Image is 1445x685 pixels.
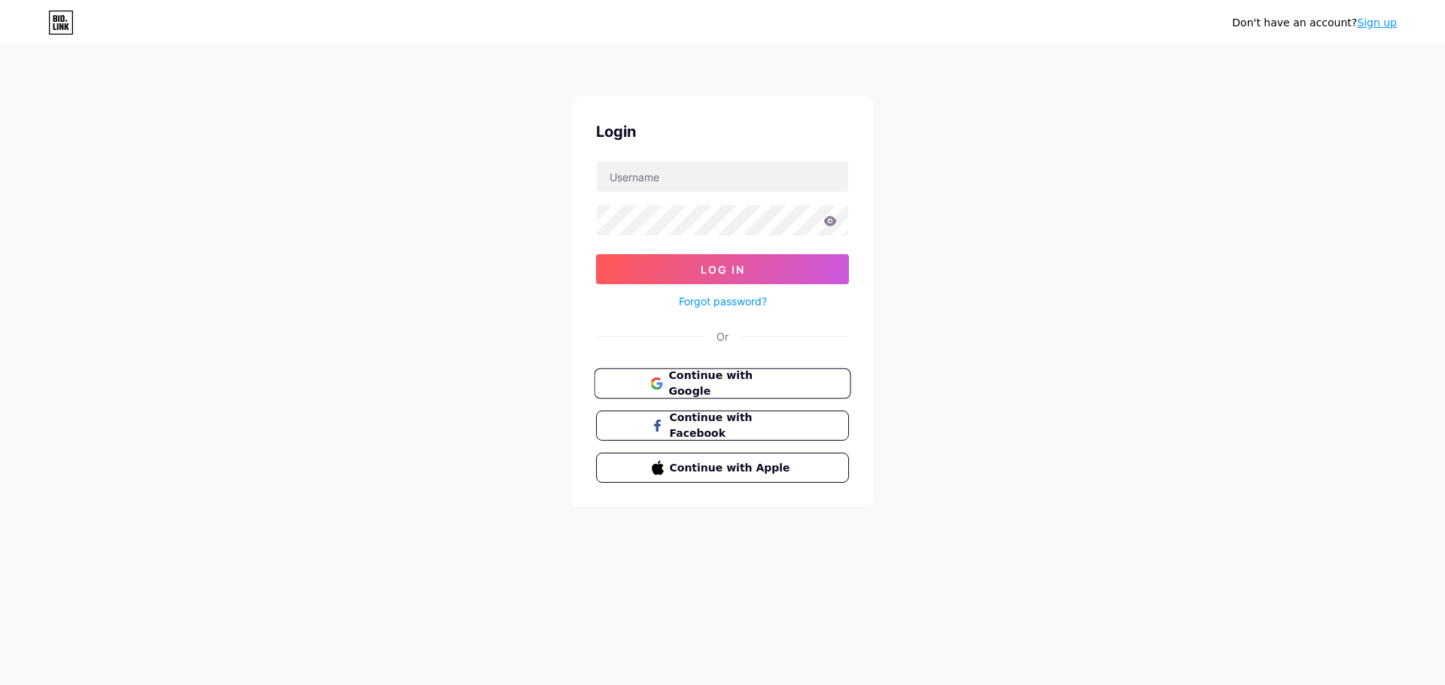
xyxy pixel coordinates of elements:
button: Log In [596,254,849,284]
span: Continue with Google [668,368,794,400]
div: Or [716,329,729,344]
div: Login [596,120,849,143]
span: Continue with Apple [670,460,794,476]
a: Continue with Google [596,368,849,399]
span: Log In [701,263,745,276]
button: Continue with Google [594,368,850,399]
span: Continue with Facebook [670,410,794,441]
a: Sign up [1357,17,1397,29]
a: Forgot password? [679,293,767,309]
button: Continue with Apple [596,453,849,483]
div: Don't have an account? [1232,15,1397,31]
button: Continue with Facebook [596,411,849,441]
input: Username [597,162,848,192]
